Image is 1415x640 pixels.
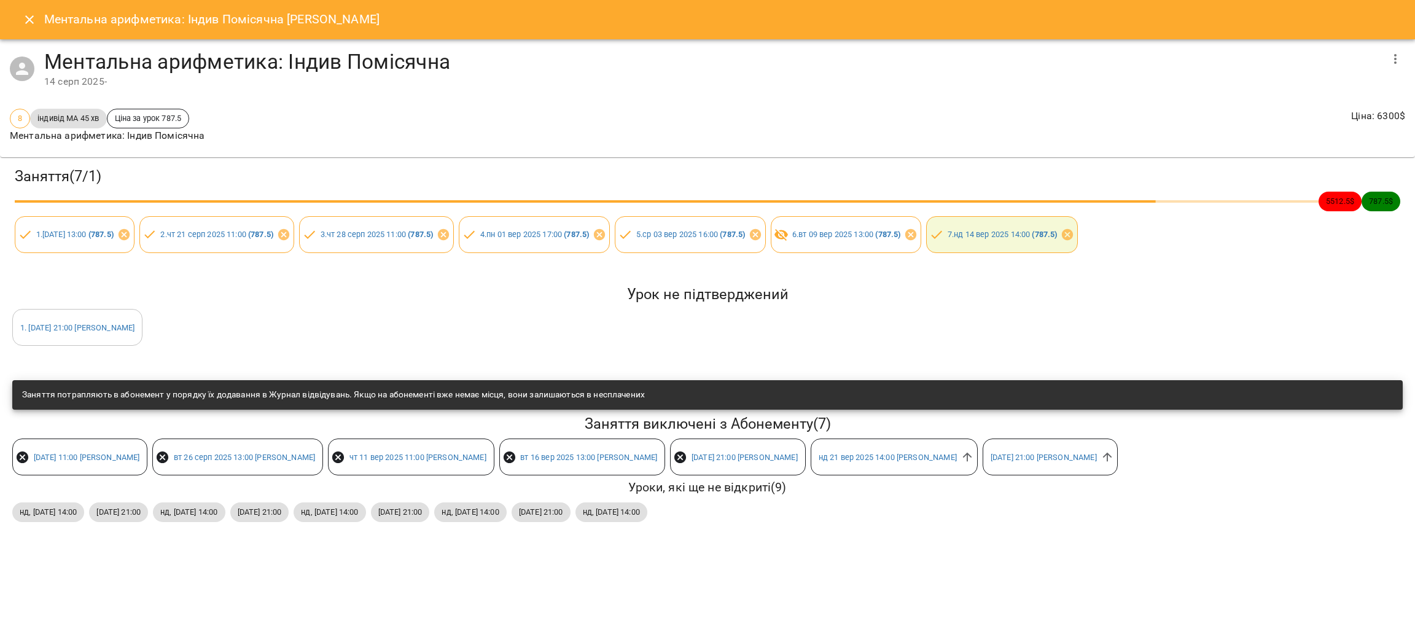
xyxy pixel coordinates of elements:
[771,216,921,253] div: 6.вт 09 вер 2025 13:00 (787.5)
[294,506,365,518] span: нд, [DATE] 14:00
[12,285,1403,304] h5: Урок не підтверджений
[10,112,29,124] span: 8
[983,439,1118,475] div: [DATE] 21:00 [PERSON_NAME]
[89,506,148,518] span: [DATE] 21:00
[107,112,189,124] span: Ціна за урок 787.5
[720,230,745,239] b: ( 787.5 )
[564,230,589,239] b: ( 787.5 )
[692,453,798,462] a: [DATE] 21:00 [PERSON_NAME]
[15,5,44,34] button: Close
[299,216,454,253] div: 3.чт 28 серп 2025 11:00 (787.5)
[371,506,430,518] span: [DATE] 21:00
[948,230,1057,239] a: 7.нд 14 вер 2025 14:00 (787.5)
[926,216,1078,253] div: 7.нд 14 вер 2025 14:00 (787.5)
[22,384,645,406] div: Заняття потрапляють в абонемент у порядку їх додавання в Журнал відвідувань. Якщо на абонементі в...
[1319,195,1362,207] span: 5512.5 $
[575,506,647,518] span: нд, [DATE] 14:00
[44,49,1381,74] h4: Ментальна арифметика: Індив Помісячна
[321,230,434,239] a: 3.чт 28 серп 2025 11:00 (787.5)
[248,230,273,239] b: ( 787.5 )
[875,230,900,239] b: ( 787.5 )
[139,216,294,253] div: 2.чт 21 серп 2025 11:00 (787.5)
[10,128,205,143] p: Ментальна арифметика: Індив Помісячна
[349,453,486,462] a: чт 11 вер 2025 11:00 [PERSON_NAME]
[20,323,134,332] a: 1. [DATE] 21:00 [PERSON_NAME]
[12,415,1403,434] h5: Заняття виключені з Абонементу ( 7 )
[153,506,225,518] span: нд, [DATE] 14:00
[1351,109,1405,123] p: Ціна : 6300 $
[15,216,134,253] div: 1.[DATE] 13:00 (787.5)
[15,167,1400,186] h3: Заняття ( 7 / 1 )
[991,453,1097,462] a: [DATE] 21:00 [PERSON_NAME]
[1032,230,1057,239] b: ( 787.5 )
[520,453,657,462] a: вт 16 вер 2025 13:00 [PERSON_NAME]
[30,112,106,124] span: індивід МА 45 хв
[408,230,433,239] b: ( 787.5 )
[792,230,900,239] a: 6.вт 09 вер 2025 13:00 (787.5)
[36,230,114,239] a: 1.[DATE] 13:00 (787.5)
[636,230,745,239] a: 5.ср 03 вер 2025 16:00 (787.5)
[160,230,273,239] a: 2.чт 21 серп 2025 11:00 (787.5)
[480,230,589,239] a: 4.пн 01 вер 2025 17:00 (787.5)
[174,453,315,462] a: вт 26 серп 2025 13:00 [PERSON_NAME]
[34,453,140,462] a: [DATE] 11:00 [PERSON_NAME]
[434,506,506,518] span: нд, [DATE] 14:00
[230,506,289,518] span: [DATE] 21:00
[811,439,978,475] div: нд 21 вер 2025 14:00 [PERSON_NAME]
[12,478,1403,497] h6: Уроки, які ще не відкриті ( 9 )
[819,453,957,462] a: нд 21 вер 2025 14:00 [PERSON_NAME]
[1362,195,1400,207] span: 787.5 $
[12,506,84,518] span: нд, [DATE] 14:00
[88,230,114,239] b: ( 787.5 )
[44,74,1381,89] div: 14 серп 2025 -
[459,216,610,253] div: 4.пн 01 вер 2025 17:00 (787.5)
[615,216,766,253] div: 5.ср 03 вер 2025 16:00 (787.5)
[512,506,571,518] span: [DATE] 21:00
[44,10,380,29] h6: Ментальна арифметика: Індив Помісячна [PERSON_NAME]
